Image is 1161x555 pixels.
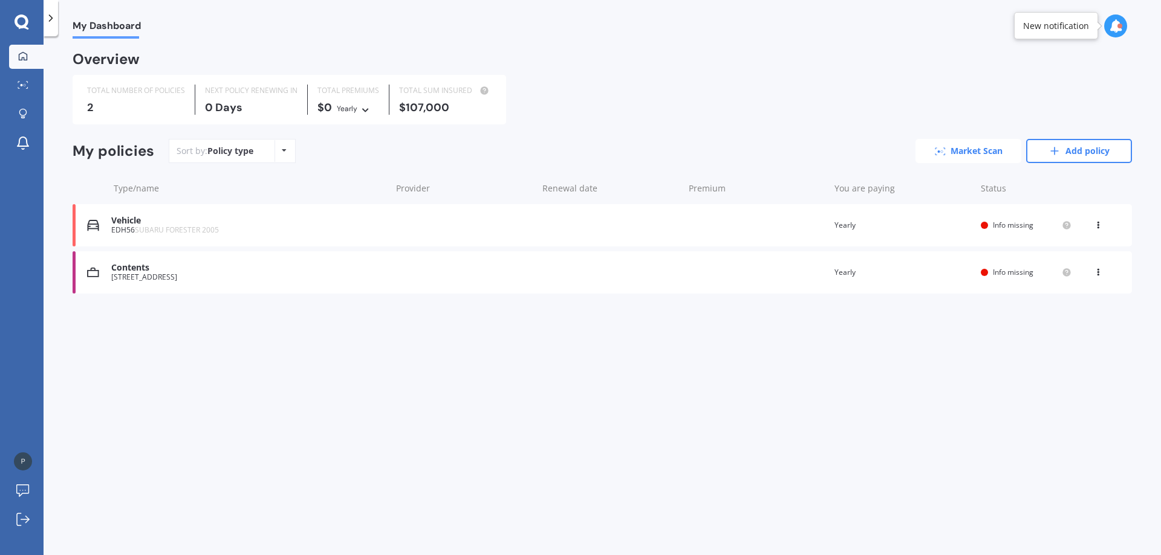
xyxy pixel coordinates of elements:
div: Policy type [207,145,253,157]
div: Yearly [834,266,971,278]
div: [STREET_ADDRESS] [111,273,385,281]
div: Yearly [834,219,971,231]
div: $107,000 [399,101,492,114]
div: Type/name [114,182,386,194]
img: Contents [87,266,99,278]
div: 0 Days [205,101,298,114]
div: EDH56 [111,226,385,234]
div: My policies [73,143,154,160]
div: NEXT POLICY RENEWING IN [205,85,298,97]
span: My Dashboard [73,20,141,36]
img: Vehicle [87,219,99,231]
div: Status [981,182,1072,194]
div: Premium [689,182,825,194]
div: TOTAL NUMBER OF POLICIES [87,85,185,97]
span: Info missing [993,267,1033,277]
a: Add policy [1026,139,1132,163]
div: TOTAL PREMIUMS [317,85,379,97]
div: $0 [317,101,379,115]
div: New notification [1023,20,1089,32]
div: TOTAL SUM INSURED [399,85,492,97]
a: Market Scan [915,139,1021,163]
span: Info missing [993,220,1033,230]
div: You are paying [834,182,971,194]
div: Renewal date [542,182,679,194]
div: Yearly [337,103,357,115]
div: Sort by: [177,145,253,157]
img: a28afdb51d7bb90475bb7e898624da8a [14,452,32,470]
div: 2 [87,101,185,114]
span: SUBARU FORESTER 2005 [135,225,219,235]
div: Provider [396,182,533,194]
div: Vehicle [111,216,385,226]
div: Overview [73,53,140,65]
div: Contents [111,263,385,273]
